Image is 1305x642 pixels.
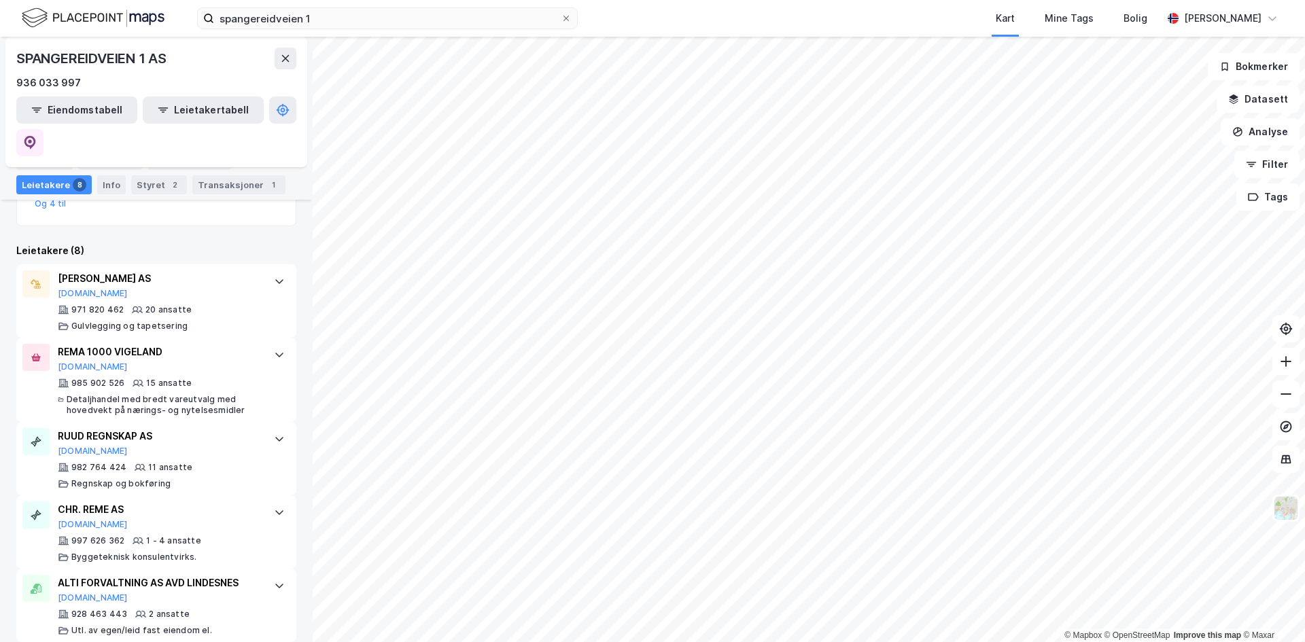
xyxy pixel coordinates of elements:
div: [PERSON_NAME] AS [58,270,260,287]
div: Detaljhandel med bredt vareutvalg med hovedvekt på nærings- og nytelsesmidler [67,394,260,416]
div: REMA 1000 VIGELAND [58,344,260,360]
div: Transaksjoner [192,175,285,194]
div: Byggeteknisk konsulentvirks. [71,552,197,563]
a: Improve this map [1174,630,1241,640]
div: Utl. av egen/leid fast eiendom el. [71,625,212,636]
div: Kart [996,10,1015,26]
div: 997 626 362 [71,535,124,546]
div: 1 - 4 ansatte [146,535,201,546]
button: Bokmerker [1208,53,1300,80]
button: Leietakertabell [143,96,264,124]
input: Søk på adresse, matrikkel, gårdeiere, leietakere eller personer [214,8,561,29]
button: [DOMAIN_NAME] [58,361,128,372]
button: Eiendomstabell [16,96,137,124]
a: Mapbox [1064,630,1102,640]
div: Mine Tags [1045,10,1094,26]
div: Gulvlegging og tapetsering [71,321,188,332]
div: CHR. REME AS [58,501,260,518]
button: Filter [1234,151,1300,178]
div: 15 ansatte [146,378,192,389]
button: [DOMAIN_NAME] [58,519,128,530]
iframe: Chat Widget [1237,577,1305,642]
div: SPANGEREIDVEIEN 1 AS [16,48,169,69]
div: RUUD REGNSKAP AS [58,428,260,444]
div: [PERSON_NAME] [1184,10,1261,26]
div: Styret [131,175,187,194]
div: 936 033 997 [16,75,81,91]
div: Bolig [1124,10,1147,26]
button: Og 4 til [35,198,67,209]
div: 1 [266,178,280,192]
div: 2 ansatte [149,609,190,620]
button: [DOMAIN_NAME] [58,288,128,299]
div: 2 [168,178,181,192]
div: 8 [73,178,86,192]
div: Leietakere [16,175,92,194]
div: 985 902 526 [71,378,124,389]
div: 982 764 424 [71,462,126,473]
div: Info [97,175,126,194]
div: 928 463 443 [71,609,127,620]
button: Tags [1236,183,1300,211]
div: 971 820 462 [71,304,124,315]
a: OpenStreetMap [1104,630,1170,640]
div: 20 ansatte [145,304,192,315]
div: Regnskap og bokføring [71,478,171,489]
div: ALTI FORVALTNING AS AVD LINDESNES [58,575,260,591]
div: Kontrollprogram for chat [1237,577,1305,642]
img: logo.f888ab2527a4732fd821a326f86c7f29.svg [22,6,164,30]
button: [DOMAIN_NAME] [58,446,128,457]
button: Analyse [1221,118,1300,145]
div: Leietakere (8) [16,243,296,259]
button: Datasett [1217,86,1300,113]
div: 11 ansatte [148,462,192,473]
button: [DOMAIN_NAME] [58,592,128,603]
img: Z [1273,495,1299,521]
